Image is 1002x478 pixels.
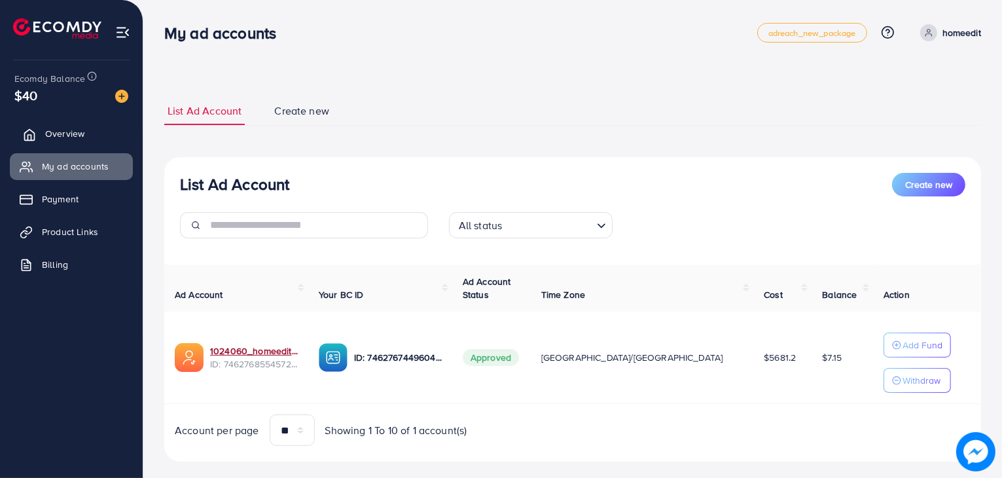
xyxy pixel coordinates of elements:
[10,186,133,212] a: Payment
[768,29,856,37] span: adreach_new_package
[13,18,101,39] img: logo
[14,72,85,85] span: Ecomdy Balance
[10,120,133,147] a: Overview
[822,288,857,301] span: Balance
[42,160,109,173] span: My ad accounts
[10,153,133,179] a: My ad accounts
[354,350,442,365] p: ID: 7462767449604177937
[210,344,298,371] div: <span class='underline'>1024060_homeedit7_1737561213516</span></br>7462768554572742672
[884,288,910,301] span: Action
[764,351,796,364] span: $5681.2
[319,288,364,301] span: Your BC ID
[903,337,942,353] p: Add Fund
[115,90,128,103] img: image
[541,288,585,301] span: Time Zone
[115,25,130,40] img: menu
[10,219,133,245] a: Product Links
[175,288,223,301] span: Ad Account
[449,212,613,238] div: Search for option
[463,349,519,366] span: Approved
[915,24,981,41] a: homeedit
[42,225,98,238] span: Product Links
[10,251,133,278] a: Billing
[45,127,84,140] span: Overview
[905,178,952,191] span: Create new
[884,333,951,358] button: Add Fund
[456,216,505,235] span: All status
[757,23,867,43] a: adreach_new_package
[164,24,287,43] h3: My ad accounts
[942,25,981,41] p: homeedit
[903,373,940,388] p: Withdraw
[42,193,79,206] span: Payment
[764,288,783,301] span: Cost
[274,103,329,119] span: Create new
[956,432,995,471] img: image
[14,86,37,105] span: $40
[463,275,511,301] span: Ad Account Status
[319,343,348,372] img: ic-ba-acc.ded83a64.svg
[175,343,204,372] img: ic-ads-acc.e4c84228.svg
[892,173,965,196] button: Create new
[42,258,68,271] span: Billing
[210,358,298,371] span: ID: 7462768554572742672
[180,175,289,194] h3: List Ad Account
[210,344,298,358] a: 1024060_homeedit7_1737561213516
[506,213,591,235] input: Search for option
[175,423,259,438] span: Account per page
[822,351,842,364] span: $7.15
[325,423,467,438] span: Showing 1 To 10 of 1 account(s)
[541,351,723,364] span: [GEOGRAPHIC_DATA]/[GEOGRAPHIC_DATA]
[884,368,951,393] button: Withdraw
[168,103,242,119] span: List Ad Account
